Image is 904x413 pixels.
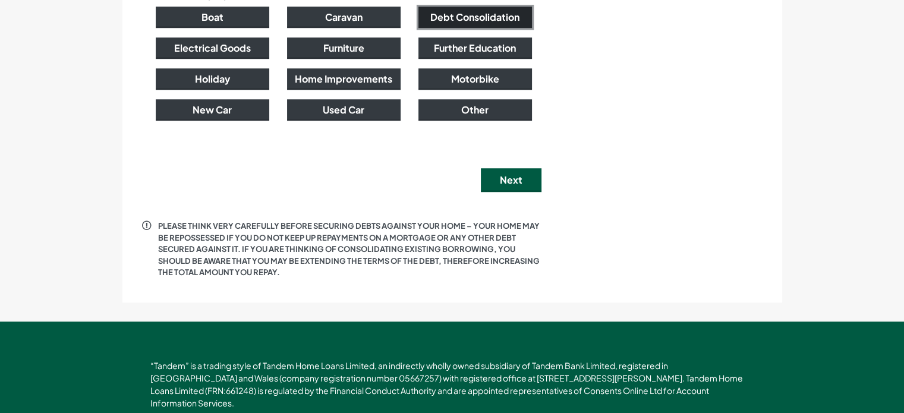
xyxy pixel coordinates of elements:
[481,168,541,192] button: Next
[287,37,401,59] button: Furniture
[418,99,532,121] button: Other
[156,37,269,59] button: Electrical Goods
[418,37,532,59] button: Further Education
[287,7,401,28] button: Caravan
[418,68,532,90] button: Motorbike
[156,7,269,28] button: Boat
[418,7,532,28] button: Debt Consolidation
[287,99,401,121] button: Used Car
[156,99,269,121] button: New Car
[158,220,541,279] p: PLEASE THINK VERY CAREFULLY BEFORE SECURING DEBTS AGAINST YOUR HOME – YOUR HOME MAY BE REPOSSESSE...
[287,68,401,90] button: Home Improvements
[150,360,754,409] p: “Tandem” is a trading style of Tandem Home Loans Limited, an indirectly wholly owned subsidiary o...
[156,68,269,90] button: Holiday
